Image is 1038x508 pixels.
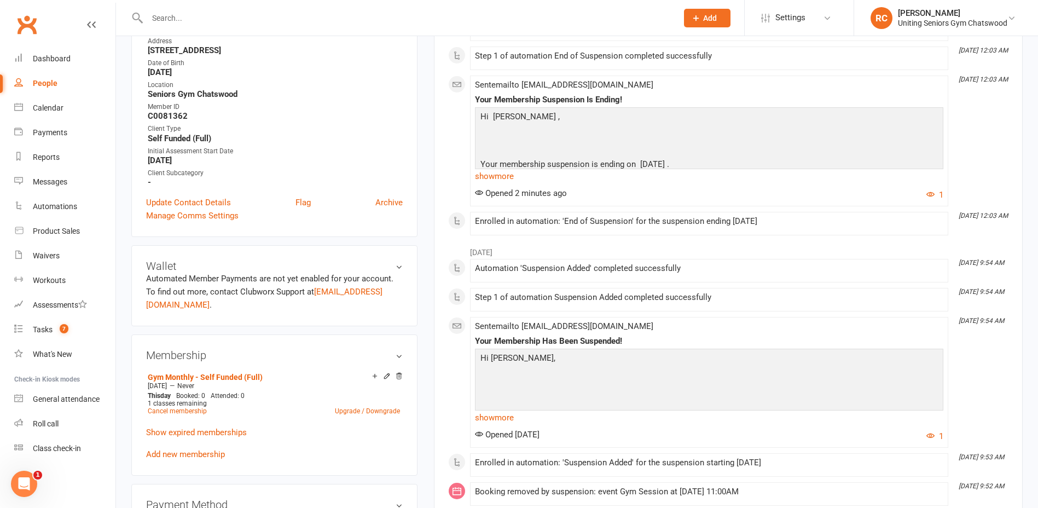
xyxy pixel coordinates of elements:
div: Automation 'Suspension Added' completed successfully [475,264,943,273]
span: This [148,392,160,400]
a: Payments [14,120,115,145]
div: Member ID [148,102,403,112]
a: Tasks 7 [14,317,115,342]
div: People [33,79,57,88]
span: 1 classes remaining [148,400,207,407]
a: Automations [14,194,115,219]
p: Your membership suspension is ending on [DATE] . [478,158,941,174]
div: Your Membership Has Been Suspended! [475,337,943,346]
i: [DATE] 9:54 AM [959,288,1004,296]
li: [DATE] [448,241,1008,258]
a: [EMAIL_ADDRESS][DOMAIN_NAME] [146,287,382,310]
div: Automations [33,202,77,211]
input: Search... [144,10,670,26]
span: Never [177,382,194,390]
div: [PERSON_NAME] [898,8,1007,18]
a: Gym Monthly - Self Funded (Full) [148,373,263,382]
a: show more [475,410,943,425]
div: Enrolled in automation: 'End of Suspension' for the suspension ending [DATE] [475,217,943,226]
a: Cancel membership [148,407,207,415]
div: General attendance [33,395,100,403]
a: Clubworx [13,11,40,38]
div: Client Type [148,124,403,134]
a: Flag [295,196,311,209]
a: Product Sales [14,219,115,244]
button: 1 [926,188,943,201]
i: [DATE] 12:03 AM [959,76,1008,83]
a: Workouts [14,268,115,293]
div: Initial Assessment Start Date [148,146,403,157]
div: Workouts [33,276,66,285]
a: Roll call [14,412,115,436]
button: 1 [926,430,943,443]
span: [DATE] [148,382,167,390]
strong: [STREET_ADDRESS] [148,45,403,55]
button: Add [684,9,730,27]
a: Upgrade / Downgrade [335,407,400,415]
div: Date of Birth [148,58,403,68]
span: Booked: 0 [176,392,205,400]
strong: [DATE] [148,67,403,77]
strong: [DATE] [148,155,403,165]
i: [DATE] 9:52 AM [959,482,1004,490]
div: Client Subcategory [148,168,403,178]
strong: Seniors Gym Chatswood [148,89,403,99]
div: Waivers [33,251,60,260]
a: Show expired memberships [146,428,247,437]
a: show more [475,169,943,184]
div: Reports [33,153,60,161]
i: [DATE] 9:54 AM [959,259,1004,267]
no-payment-system: Automated Member Payments are not yet enabled for your account. To find out more, contact Clubwor... [146,274,393,310]
a: Class kiosk mode [14,436,115,461]
a: Manage Comms Settings [146,209,239,222]
div: — [145,382,403,390]
h3: Wallet [146,260,403,272]
a: Add new membership [146,449,225,459]
span: Opened [DATE] [475,430,540,440]
p: Hi [PERSON_NAME], [478,351,941,367]
div: Assessments [33,301,87,309]
a: Update Contact Details [146,196,231,209]
a: Calendar [14,96,115,120]
iframe: Intercom live chat [11,471,37,497]
strong: C0081362 [148,111,403,121]
p: Hi [PERSON_NAME] , [478,110,941,126]
div: RC [871,7,892,29]
div: Payments [33,128,67,137]
a: Reports [14,145,115,170]
div: day [145,392,173,400]
div: Location [148,80,403,90]
div: Uniting Seniors Gym Chatswood [898,18,1007,28]
div: Step 1 of automation Suspension Added completed successfully [475,293,943,302]
span: Sent email to [EMAIL_ADDRESS][DOMAIN_NAME] [475,321,653,331]
div: Step 1 of automation End of Suspension completed successfully [475,51,943,61]
i: [DATE] 9:54 AM [959,317,1004,325]
strong: Self Funded (Full) [148,134,403,143]
div: Calendar [33,103,63,112]
a: Waivers [14,244,115,268]
div: Tasks [33,325,53,334]
div: Dashboard [33,54,71,63]
div: What's New [33,350,72,359]
a: Archive [375,196,403,209]
div: Address [148,36,403,47]
span: Sent email to [EMAIL_ADDRESS][DOMAIN_NAME] [475,80,653,90]
a: Dashboard [14,47,115,71]
span: Add [703,14,717,22]
div: Enrolled in automation: 'Suspension Added' for the suspension starting [DATE] [475,458,943,467]
a: Assessments [14,293,115,317]
span: Settings [775,5,805,30]
h3: Membership [146,349,403,361]
span: Opened 2 minutes ago [475,188,567,198]
i: [DATE] 12:03 AM [959,212,1008,220]
span: 7 [60,324,68,333]
div: Roll call [33,419,59,428]
div: Messages [33,177,67,186]
div: Product Sales [33,227,80,235]
strong: - [148,177,403,187]
a: People [14,71,115,96]
div: Booking removed by suspension: event Gym Session at [DATE] 11:00AM [475,487,943,497]
span: 1 [33,471,42,480]
div: Your Membership Suspension Is Ending! [475,95,943,105]
a: General attendance kiosk mode [14,387,115,412]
